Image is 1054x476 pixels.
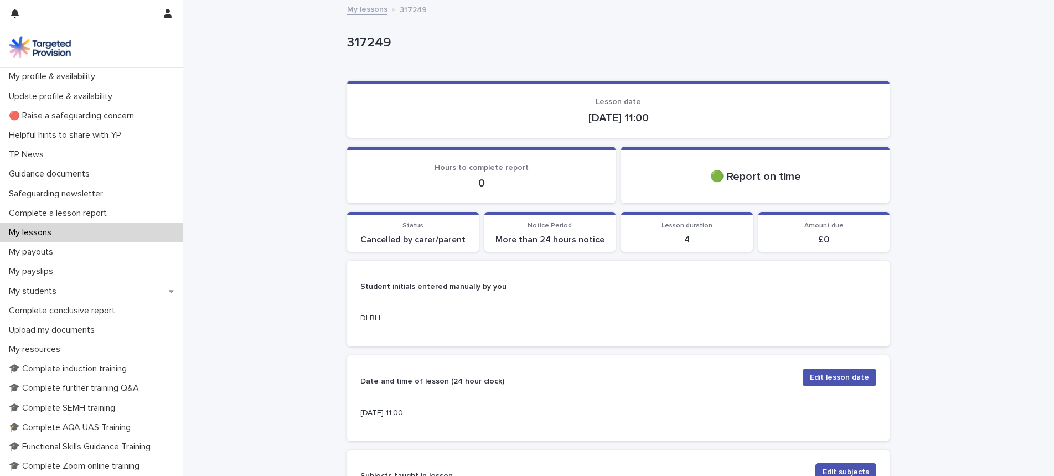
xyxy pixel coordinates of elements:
p: Upload my documents [4,325,104,335]
p: Update profile & availability [4,91,121,102]
p: Complete conclusive report [4,306,124,316]
strong: Date and time of lesson (24 hour clock) [360,377,504,385]
p: Helpful hints to share with YP [4,130,130,141]
p: 317249 [400,3,427,15]
p: Cancelled by carer/parent [354,235,472,245]
p: 4 [628,235,746,245]
span: Edit lesson date [810,372,869,383]
strong: Student initials entered manually by you [360,283,507,291]
p: My resources [4,344,69,355]
a: My lessons [347,2,387,15]
p: My students [4,286,65,297]
p: 🎓 Complete SEMH training [4,403,124,413]
p: My payslips [4,266,62,277]
span: Amount due [804,223,844,229]
span: Status [402,223,423,229]
p: [DATE] 11:00 [360,111,876,125]
p: My profile & availability [4,71,104,82]
p: Guidance documents [4,169,99,179]
button: Edit lesson date [803,369,876,386]
p: 0 [360,177,602,190]
p: 🎓 Complete AQA UAS Training [4,422,139,433]
p: My payouts [4,247,62,257]
p: TP News [4,149,53,160]
p: 🎓 Functional Skills Guidance Training [4,442,159,452]
p: £ 0 [765,235,883,245]
span: Hours to complete report [435,164,529,172]
p: 🔴 Raise a safeguarding concern [4,111,143,121]
p: More than 24 hours notice [491,235,609,245]
img: M5nRWzHhSzIhMunXDL62 [9,36,71,58]
span: Notice Period [528,223,572,229]
span: Lesson date [596,98,641,106]
p: 317249 [347,35,885,51]
p: DLBH [360,313,524,324]
span: Lesson duration [662,223,712,229]
p: 🎓 Complete further training Q&A [4,383,148,394]
p: My lessons [4,227,60,238]
p: [DATE] 11:00 [360,407,524,419]
p: 🎓 Complete induction training [4,364,136,374]
p: 🟢 Report on time [634,170,876,183]
p: Complete a lesson report [4,208,116,219]
p: 🎓 Complete Zoom online training [4,461,148,472]
p: Safeguarding newsletter [4,189,112,199]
